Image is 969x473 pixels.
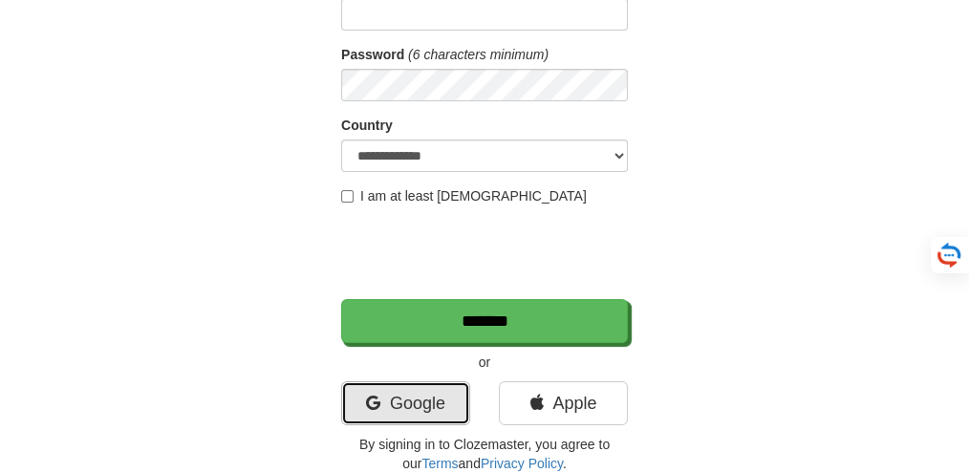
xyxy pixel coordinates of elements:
a: Apple [499,381,628,425]
label: Password [341,45,404,64]
input: I am at least [DEMOGRAPHIC_DATA] [341,190,354,203]
a: Privacy Policy [481,456,563,471]
p: or [341,353,628,372]
label: Country [341,116,393,135]
a: Google [341,381,470,425]
p: By signing in to Clozemaster, you agree to our and . [341,435,628,473]
a: Terms [421,456,458,471]
em: (6 characters minimum) [408,47,549,62]
label: I am at least [DEMOGRAPHIC_DATA] [341,186,587,205]
iframe: reCAPTCHA [341,215,632,290]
